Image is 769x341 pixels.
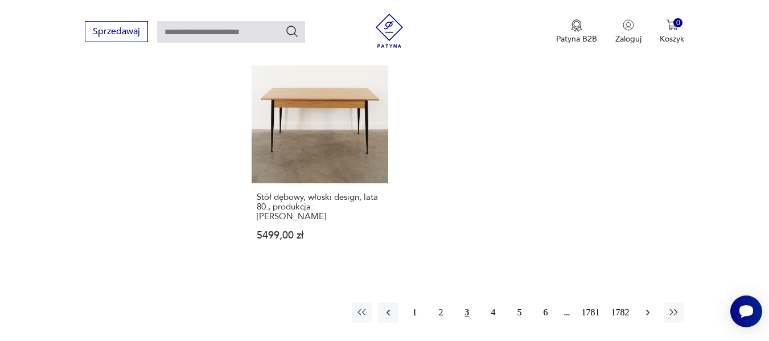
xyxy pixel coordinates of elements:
[571,19,582,32] img: Ikona medalu
[556,19,597,44] button: Patyna B2B
[660,19,684,44] button: 0Koszyk
[257,192,383,221] h3: Stół dębowy, włoski design, lata 80., produkcja: [PERSON_NAME]
[285,24,299,38] button: Szukaj
[457,302,477,323] button: 3
[85,28,148,36] a: Sprzedawaj
[615,19,641,44] button: Zaloguj
[252,46,388,262] a: Stół dębowy, włoski design, lata 80., produkcja: WłochyStół dębowy, włoski design, lata 80., prod...
[535,302,556,323] button: 6
[660,34,684,44] p: Koszyk
[730,295,762,327] iframe: Smartsupp widget button
[556,19,597,44] a: Ikona medaluPatyna B2B
[509,302,529,323] button: 5
[578,302,602,323] button: 1781
[673,18,683,28] div: 0
[667,19,678,31] img: Ikona koszyka
[556,34,597,44] p: Patyna B2B
[623,19,634,31] img: Ikonka użytkownika
[257,231,383,240] p: 5499,00 zł
[608,302,632,323] button: 1782
[85,21,148,42] button: Sprzedawaj
[430,302,451,323] button: 2
[483,302,503,323] button: 4
[372,14,406,48] img: Patyna - sklep z meblami i dekoracjami vintage
[404,302,425,323] button: 1
[615,34,641,44] p: Zaloguj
